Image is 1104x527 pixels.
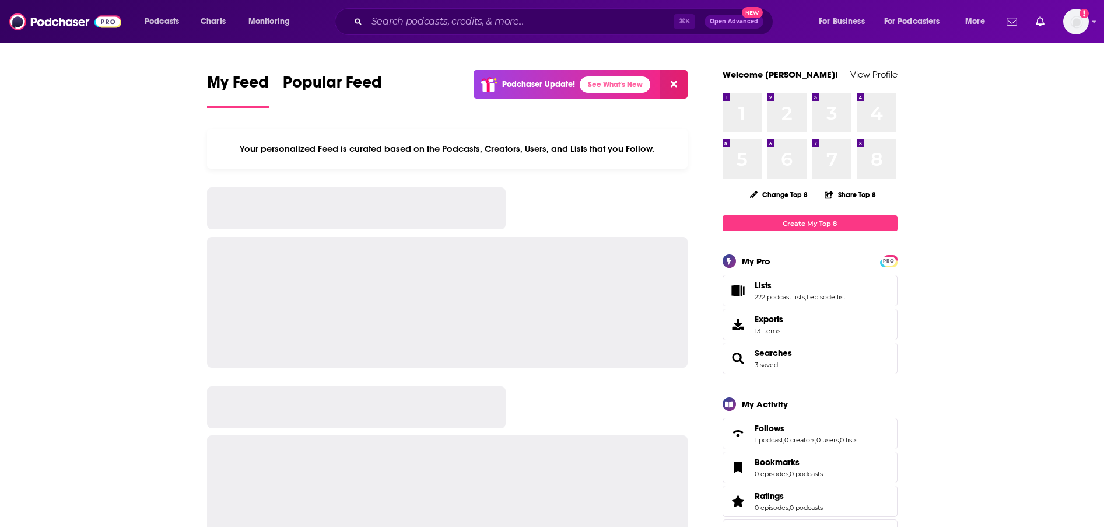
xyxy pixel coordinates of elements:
button: open menu [877,12,957,31]
a: Show notifications dropdown [1031,12,1049,32]
span: For Business [819,13,865,30]
button: Share Top 8 [824,183,877,206]
a: Ratings [755,491,823,501]
span: Lists [723,275,898,306]
span: Podcasts [145,13,179,30]
input: Search podcasts, credits, & more... [367,12,674,31]
a: 0 episodes [755,470,788,478]
a: Lists [727,282,750,299]
a: 0 creators [784,436,815,444]
p: Podchaser Update! [502,79,575,89]
span: Exports [755,314,783,324]
a: PRO [882,256,896,265]
span: Monitoring [248,13,290,30]
a: 0 lists [840,436,857,444]
a: Searches [727,350,750,367]
span: Follows [723,418,898,449]
a: Popular Feed [283,72,382,108]
a: Bookmarks [727,459,750,476]
a: Show notifications dropdown [1002,12,1022,32]
button: open menu [811,12,879,31]
a: Bookmarks [755,457,823,467]
span: For Podcasters [884,13,940,30]
div: Your personalized Feed is curated based on the Podcasts, Creators, Users, and Lists that you Follow. [207,129,688,169]
span: , [788,504,790,512]
span: More [965,13,985,30]
a: Charts [193,12,233,31]
img: Podchaser - Follow, Share and Rate Podcasts [9,11,121,33]
span: Popular Feed [283,72,382,99]
span: Bookmarks [723,452,898,483]
a: 0 podcasts [790,470,823,478]
span: Lists [755,280,772,291]
a: Follows [727,425,750,442]
a: Welcome [PERSON_NAME]! [723,69,838,80]
span: Searches [723,343,898,374]
span: My Feed [207,72,269,99]
span: Bookmarks [755,457,800,467]
a: 1 podcast [755,436,783,444]
span: Charts [201,13,226,30]
span: Follows [755,423,784,434]
a: Searches [755,348,792,358]
span: PRO [882,257,896,266]
a: 0 episodes [755,504,788,512]
span: ⌘ K [674,14,695,29]
div: My Activity [742,399,788,410]
div: My Pro [742,256,770,267]
span: Open Advanced [710,19,758,25]
a: 222 podcast lists [755,293,805,301]
a: 0 users [816,436,839,444]
a: 0 podcasts [790,504,823,512]
a: 3 saved [755,361,778,369]
div: Search podcasts, credits, & more... [346,8,784,35]
span: Exports [727,316,750,333]
img: User Profile [1063,9,1089,34]
button: Show profile menu [1063,9,1089,34]
button: Open AdvancedNew [705,15,763,29]
svg: Add a profile image [1080,9,1089,18]
button: open menu [240,12,305,31]
span: New [742,7,763,18]
button: Change Top 8 [743,187,815,202]
a: 1 episode list [806,293,846,301]
span: , [815,436,816,444]
a: Ratings [727,493,750,509]
span: , [783,436,784,444]
button: open menu [136,12,194,31]
a: Create My Top 8 [723,215,898,231]
a: Follows [755,423,857,434]
a: Exports [723,309,898,340]
span: Ratings [755,491,784,501]
span: , [788,470,790,478]
span: Ratings [723,486,898,517]
span: , [805,293,806,301]
a: See What's New [580,76,650,93]
a: View Profile [850,69,898,80]
button: open menu [957,12,1000,31]
a: My Feed [207,72,269,108]
a: Lists [755,280,846,291]
span: , [839,436,840,444]
span: 13 items [755,327,783,335]
span: Logged in as TeemsPR [1063,9,1089,34]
